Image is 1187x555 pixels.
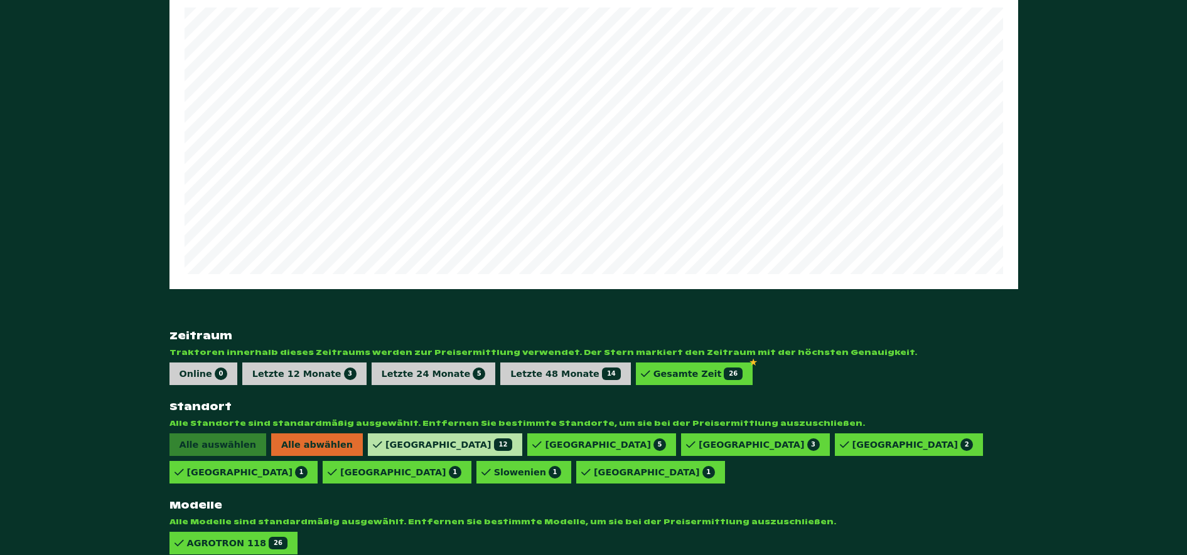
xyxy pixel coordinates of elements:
span: 26 [724,367,743,380]
span: 5 [653,438,666,451]
span: Alle Modelle sind standardmäßig ausgewählt. Entfernen Sie bestimmte Modelle, um sie bei der Preis... [169,517,1018,527]
div: Online [180,367,227,380]
span: 14 [602,367,621,380]
span: 1 [449,466,461,478]
span: 0 [215,367,227,380]
div: [GEOGRAPHIC_DATA] [852,438,974,451]
span: 1 [295,466,308,478]
div: Letzte 48 Monate [510,367,621,380]
div: [GEOGRAPHIC_DATA] [187,466,308,478]
span: Alle Standorte sind standardmäßig ausgewählt. Entfernen Sie bestimmte Standorte, um sie bei der P... [169,418,1018,428]
div: [GEOGRAPHIC_DATA] [594,466,715,478]
span: 3 [344,367,357,380]
div: [GEOGRAPHIC_DATA] [340,466,461,478]
strong: Zeitraum [169,329,1018,342]
span: 2 [960,438,973,451]
span: 1 [549,466,561,478]
div: AGROTRON 118 [187,537,287,549]
span: Traktoren innerhalb dieses Zeitraums werden zur Preisermittlung verwendet. Der Stern markiert den... [169,347,1018,357]
span: 26 [269,537,287,549]
div: [GEOGRAPHIC_DATA] [699,438,820,451]
div: [GEOGRAPHIC_DATA] [385,438,512,451]
span: Alle auswählen [169,433,266,456]
span: 3 [807,438,820,451]
span: 1 [702,466,715,478]
div: Gesamte Zeit [653,367,743,380]
strong: Standort [169,400,1018,413]
strong: Modelle [169,499,1018,512]
span: 12 [494,438,513,451]
div: Letzte 12 Monate [252,367,357,380]
div: Slowenien [494,466,561,478]
span: Alle abwählen [271,433,363,456]
span: 5 [473,367,485,380]
div: Letzte 24 Monate [382,367,486,380]
div: [GEOGRAPHIC_DATA] [545,438,666,451]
